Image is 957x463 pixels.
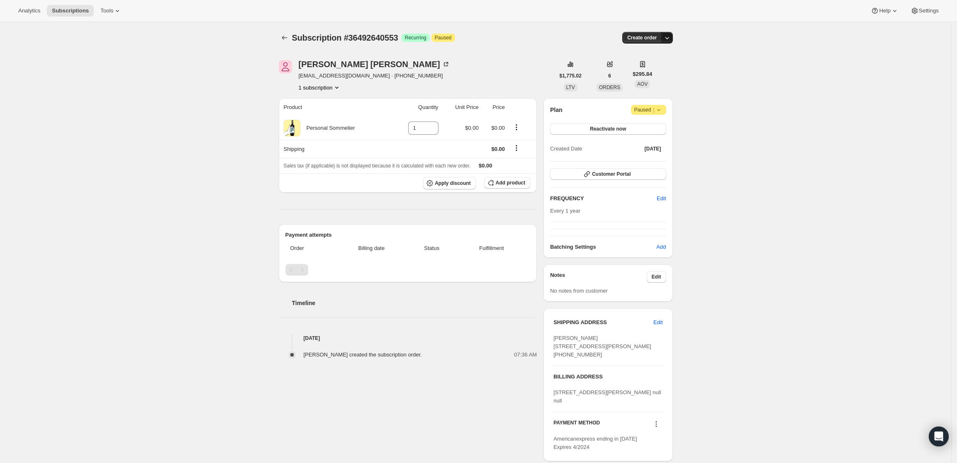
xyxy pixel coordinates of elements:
[633,70,652,78] span: $295.84
[553,389,661,404] span: [STREET_ADDRESS][PERSON_NAME] null null
[553,373,662,381] h3: BILLING ADDRESS
[304,351,422,358] span: [PERSON_NAME] created the subscription order.
[929,427,949,446] div: Open Intercom Messenger
[866,5,903,17] button: Help
[592,171,631,177] span: Customer Portal
[279,140,391,158] th: Shipping
[13,5,45,17] button: Analytics
[608,73,611,79] span: 6
[550,288,608,294] span: No notes from customer
[279,334,537,342] h4: [DATE]
[653,107,654,113] span: |
[337,244,406,252] span: Billing date
[653,318,662,327] span: Edit
[919,7,939,14] span: Settings
[627,34,657,41] span: Create order
[622,32,662,44] button: Create order
[647,271,666,283] button: Edit
[496,179,525,186] span: Add product
[550,168,666,180] button: Customer Portal
[300,124,355,132] div: Personal Sommelier
[553,318,653,327] h3: SHIPPING ADDRESS
[405,34,426,41] span: Recurring
[435,180,471,187] span: Apply discount
[550,208,580,214] span: Every 1 year
[391,98,441,116] th: Quantity
[550,106,563,114] h2: Plan
[491,125,505,131] span: $0.00
[510,143,523,153] button: Shipping actions
[285,231,531,239] h2: Payment attempts
[648,316,667,329] button: Edit
[292,33,398,42] span: Subscription #36492640553
[906,5,944,17] button: Settings
[553,335,651,358] span: [PERSON_NAME] [STREET_ADDRESS][PERSON_NAME] [PHONE_NUMBER]
[423,177,476,189] button: Apply discount
[47,5,94,17] button: Subscriptions
[299,72,450,80] span: [EMAIL_ADDRESS][DOMAIN_NAME] · [PHONE_NUMBER]
[514,351,537,359] span: 07:36 AM
[481,98,507,116] th: Price
[599,85,620,90] span: ORDERS
[651,240,671,254] button: Add
[634,106,663,114] span: Paused
[657,194,666,203] span: Edit
[550,271,647,283] h3: Notes
[550,194,657,203] h2: FREQUENCY
[465,125,479,131] span: $0.00
[479,162,492,169] span: $0.00
[550,243,656,251] h6: Batching Settings
[550,145,582,153] span: Created Date
[100,7,113,14] span: Tools
[553,436,637,450] span: Americanexpress ending in [DATE] Expires 4/2024
[555,70,587,82] button: $1,775.02
[491,146,505,152] span: $0.00
[279,32,290,44] button: Subscriptions
[553,419,600,431] h3: PAYMENT METHOD
[560,73,582,79] span: $1,775.02
[285,264,531,276] nav: Pagination
[458,244,525,252] span: Fulfillment
[652,274,661,280] span: Edit
[284,120,300,136] img: product img
[590,126,626,132] span: Reactivate now
[435,34,452,41] span: Paused
[411,244,453,252] span: Status
[510,123,523,132] button: Product actions
[645,145,661,152] span: [DATE]
[279,60,292,73] span: Eric Eads
[299,83,341,92] button: Product actions
[292,299,537,307] h2: Timeline
[656,243,666,251] span: Add
[285,239,335,257] th: Order
[637,81,648,87] span: AOV
[652,192,671,205] button: Edit
[879,7,890,14] span: Help
[95,5,127,17] button: Tools
[299,60,450,68] div: [PERSON_NAME] [PERSON_NAME]
[566,85,575,90] span: LTV
[484,177,530,189] button: Add product
[640,143,666,155] button: [DATE]
[441,98,481,116] th: Unit Price
[18,7,40,14] span: Analytics
[284,163,471,169] span: Sales tax (if applicable) is not displayed because it is calculated with each new order.
[550,123,666,135] button: Reactivate now
[279,98,391,116] th: Product
[52,7,89,14] span: Subscriptions
[603,70,616,82] button: 6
